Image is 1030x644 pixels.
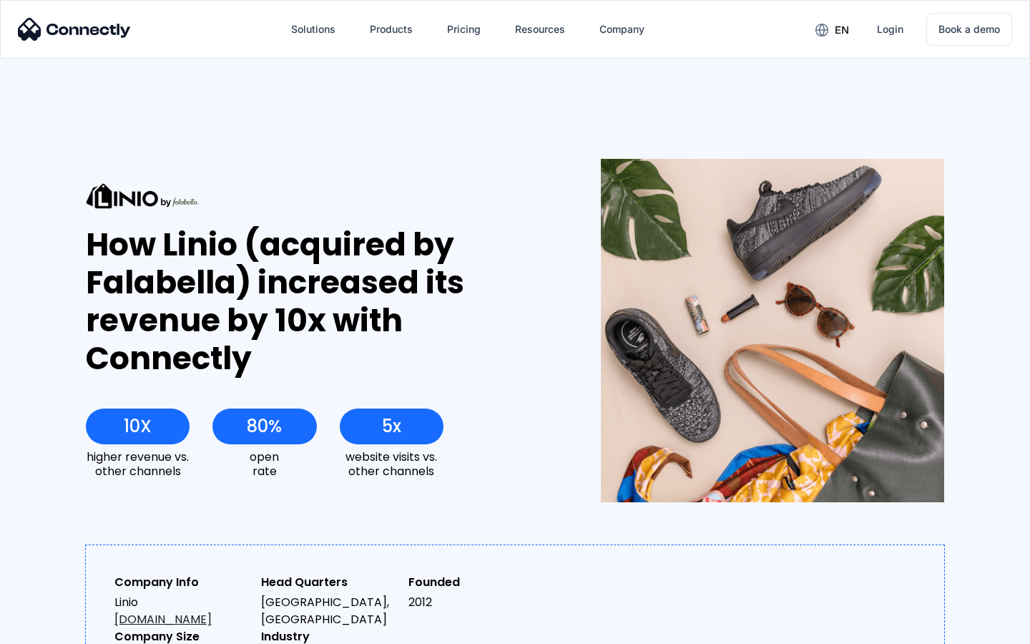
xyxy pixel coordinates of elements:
div: How Linio (acquired by Falabella) increased its revenue by 10x with Connectly [86,226,549,377]
div: Company [599,19,644,39]
ul: Language list [29,619,86,639]
div: 80% [247,416,282,436]
a: Login [865,12,915,47]
div: 5x [382,416,401,436]
a: Pricing [436,12,492,47]
div: [GEOGRAPHIC_DATA], [GEOGRAPHIC_DATA] [261,594,396,628]
div: Linio [114,594,250,628]
div: 2012 [408,594,544,611]
div: Login [877,19,903,39]
img: Connectly Logo [18,18,131,41]
div: Solutions [291,19,335,39]
div: en [835,20,849,40]
div: open rate [212,450,316,477]
div: Founded [408,574,544,591]
div: Head Quarters [261,574,396,591]
div: Pricing [447,19,481,39]
div: Company Info [114,574,250,591]
div: higher revenue vs. other channels [86,450,190,477]
div: Resources [515,19,565,39]
aside: Language selected: English [14,619,86,639]
a: [DOMAIN_NAME] [114,611,212,628]
div: Products [370,19,413,39]
div: website visits vs. other channels [340,450,443,477]
a: Book a demo [926,13,1012,46]
div: 10X [124,416,152,436]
